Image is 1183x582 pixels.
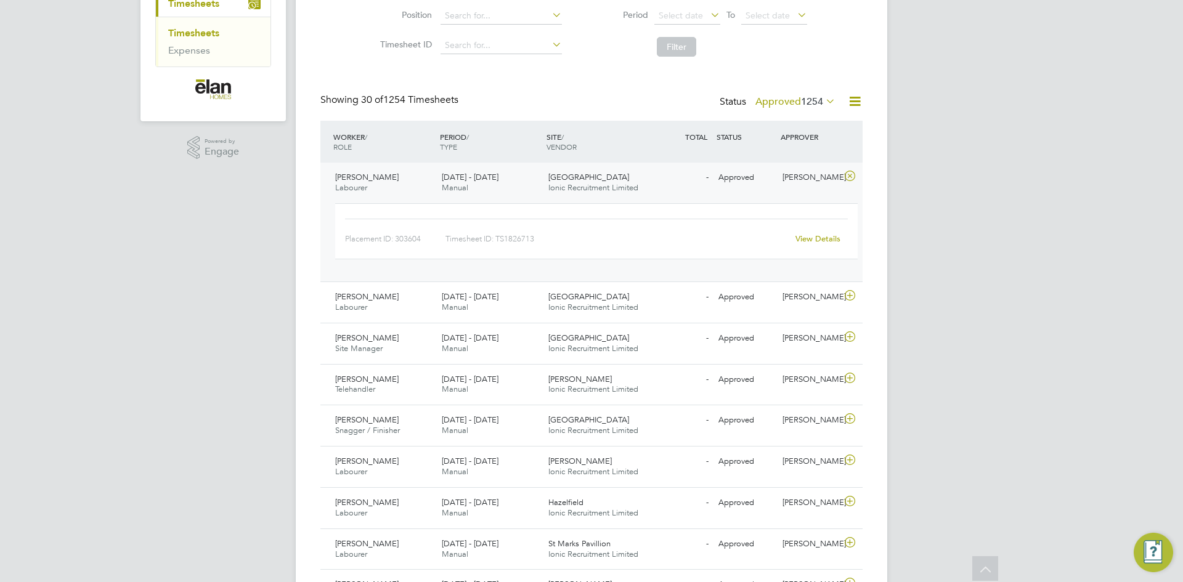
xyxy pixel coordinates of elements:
label: Period [593,9,648,20]
div: Status [720,94,838,111]
span: Telehandler [335,384,375,394]
a: Powered byEngage [187,136,240,160]
span: [DATE] - [DATE] [442,291,498,302]
span: Ionic Recruitment Limited [548,507,638,518]
span: [DATE] - [DATE] [442,456,498,466]
span: Manual [442,507,468,518]
span: Select date [746,10,790,21]
span: Labourer [335,549,367,559]
span: Labourer [335,182,367,193]
div: - [649,328,713,349]
div: - [649,287,713,307]
span: [PERSON_NAME] [335,291,399,302]
span: [DATE] - [DATE] [442,497,498,507]
a: Timesheets [168,27,219,39]
div: Approved [713,493,778,513]
label: Position [376,9,432,20]
div: SITE [543,126,650,158]
div: Approved [713,534,778,554]
span: [PERSON_NAME] [548,456,612,466]
div: WORKER [330,126,437,158]
span: Manual [442,302,468,312]
div: STATUS [713,126,778,148]
div: [PERSON_NAME] [778,168,842,188]
img: elan-homes-logo-retina.png [195,79,231,99]
span: [GEOGRAPHIC_DATA] [548,414,629,425]
a: Expenses [168,44,210,56]
span: Site Manager [335,343,383,354]
div: [PERSON_NAME] [778,451,842,472]
span: 1254 Timesheets [361,94,458,106]
span: Ionic Recruitment Limited [548,384,638,394]
span: Ionic Recruitment Limited [548,549,638,559]
span: Labourer [335,302,367,312]
div: APPROVER [778,126,842,148]
span: Manual [442,425,468,435]
span: / [365,132,367,142]
span: [PERSON_NAME] [335,172,399,182]
span: Ionic Recruitment Limited [548,302,638,312]
div: Approved [713,328,778,349]
div: [PERSON_NAME] [778,328,842,349]
div: Placement ID: 303604 [345,229,445,249]
span: Engage [205,147,239,157]
div: Approved [713,410,778,430]
span: [PERSON_NAME] [335,414,399,425]
div: [PERSON_NAME] [778,534,842,554]
span: Ionic Recruitment Limited [548,425,638,435]
span: [PERSON_NAME] [335,538,399,549]
div: [PERSON_NAME] [778,493,842,513]
label: Timesheet ID [376,39,432,50]
span: [PERSON_NAME] [335,456,399,466]
span: 1254 [801,95,823,108]
span: To [723,7,739,23]
span: Select date [659,10,703,21]
div: - [649,493,713,513]
div: [PERSON_NAME] [778,287,842,307]
span: Labourer [335,507,367,518]
div: [PERSON_NAME] [778,370,842,390]
span: [GEOGRAPHIC_DATA] [548,333,629,343]
span: Ionic Recruitment Limited [548,182,638,193]
a: View Details [795,233,840,244]
div: PERIOD [437,126,543,158]
span: Manual [442,466,468,477]
div: Approved [713,168,778,188]
span: ROLE [333,142,352,152]
span: [DATE] - [DATE] [442,538,498,549]
div: Showing [320,94,461,107]
button: Filter [657,37,696,57]
span: / [466,132,469,142]
span: Manual [442,343,468,354]
span: Ionic Recruitment Limited [548,466,638,477]
span: [DATE] - [DATE] [442,333,498,343]
span: St Marks Pavillion [548,538,611,549]
span: Labourer [335,466,367,477]
span: Powered by [205,136,239,147]
span: [DATE] - [DATE] [442,374,498,384]
span: Ionic Recruitment Limited [548,343,638,354]
div: Approved [713,370,778,390]
span: [PERSON_NAME] [548,374,612,384]
div: - [649,410,713,430]
span: [DATE] - [DATE] [442,172,498,182]
div: [PERSON_NAME] [778,410,842,430]
div: - [649,370,713,390]
div: - [649,534,713,554]
div: - [649,168,713,188]
span: [PERSON_NAME] [335,374,399,384]
div: Approved [713,451,778,472]
div: - [649,451,713,472]
div: Timesheet ID: TS1826713 [445,229,787,249]
span: [GEOGRAPHIC_DATA] [548,172,629,182]
a: Go to home page [155,79,271,99]
label: Approved [755,95,835,108]
input: Search for... [441,37,562,54]
span: [PERSON_NAME] [335,333,399,343]
span: TOTAL [685,132,707,142]
span: VENDOR [547,142,577,152]
span: [PERSON_NAME] [335,497,399,507]
span: Manual [442,549,468,559]
span: Hazelfield [548,497,583,507]
button: Engage Resource Center [1134,533,1173,572]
